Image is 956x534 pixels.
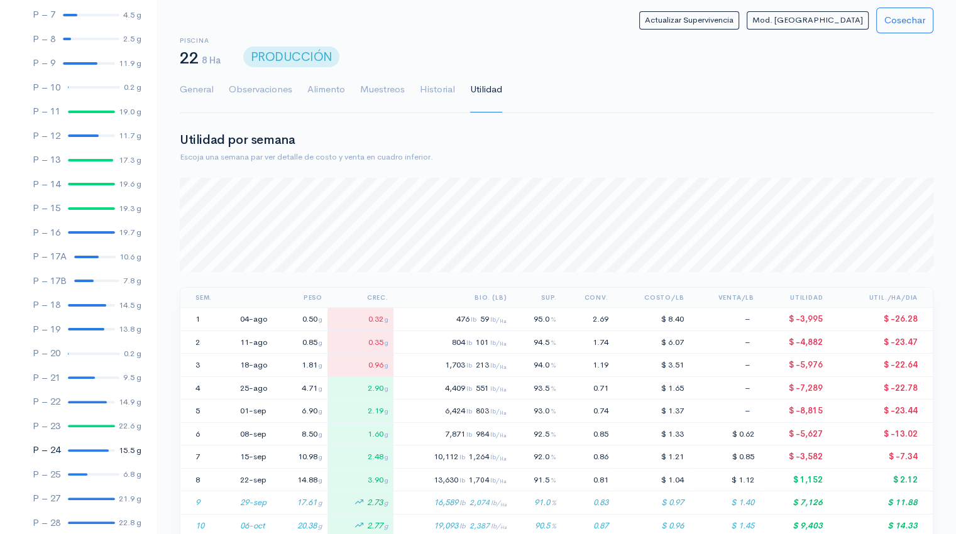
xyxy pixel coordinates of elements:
[319,476,322,484] span: g
[393,376,512,400] td: 4,409
[33,443,60,457] div: P – 24
[471,315,476,324] span: lb
[235,491,273,515] td: 29-sep
[500,502,507,508] sub: Ha
[613,288,689,308] th: Costo/Lb
[33,56,55,70] div: P – 9
[512,445,561,469] td: 92.0
[561,288,613,308] th: Conv.
[119,251,141,263] div: 10.6 g
[327,330,393,354] td: 0.35
[551,430,556,439] span: %
[273,288,327,308] th: Peso
[195,520,204,531] span: 10
[123,275,141,287] div: 7.8 g
[385,476,388,484] span: g
[123,33,141,45] div: 2.5 g
[551,338,556,347] span: %
[195,337,200,347] span: 2
[500,456,507,462] sub: Ha
[319,430,322,439] span: g
[512,491,561,515] td: 91.0
[490,339,507,347] span: lb/
[124,347,141,360] div: 0.2 g
[613,376,689,400] td: $ 1.65
[195,405,200,416] span: 5
[459,498,466,507] span: lb
[195,359,200,370] span: 3
[243,46,340,67] span: PRODUCCIÓN
[360,67,405,112] a: Muestreos
[273,354,327,377] td: 1.81
[119,178,141,190] div: 19.6 g
[384,498,388,507] span: g
[747,11,869,30] button: Mod. [GEOGRAPHIC_DATA]
[476,337,507,347] span: 101
[119,299,141,312] div: 14.5 g
[828,468,933,491] td: $ 2.12
[476,429,507,439] span: 984
[500,479,507,484] sub: Ha
[469,452,507,462] span: 1,264
[828,354,933,377] td: $ -22.64
[393,330,512,354] td: 804
[393,288,512,308] th: Bio. (Lb)
[119,396,141,408] div: 14.9 g
[490,315,507,324] span: lb/
[490,361,507,369] span: lb/
[512,308,561,331] td: 95.0
[273,400,327,423] td: 6.90
[195,313,200,324] span: 1
[500,387,507,393] sub: Ha
[828,422,933,445] td: $ -13.02
[33,322,60,337] div: P – 19
[420,67,455,112] a: Historial
[551,315,556,324] span: %
[466,406,472,415] span: lb
[561,308,613,331] td: 2.69
[490,430,507,439] span: lb/
[327,400,393,423] td: 2.19
[476,360,507,370] span: 213
[235,422,273,445] td: 08-sep
[393,422,512,445] td: 7,871
[33,346,60,361] div: P – 20
[393,400,512,423] td: 6,424
[273,468,327,491] td: 14.88
[745,359,754,370] span: –
[33,177,60,192] div: P – 14
[124,81,141,94] div: 0.2 g
[33,153,60,167] div: P – 13
[119,202,141,215] div: 19.3 g
[613,400,689,423] td: $ 1.37
[551,476,556,484] span: %
[33,516,60,530] div: P – 28
[327,422,393,445] td: 1.60
[480,314,507,324] span: 59
[470,498,507,508] span: 2,074
[561,445,613,469] td: 0.86
[476,383,507,393] span: 551
[512,400,561,423] td: 93.0
[384,521,388,530] span: g
[551,521,556,530] span: %
[561,354,613,377] td: 1.19
[759,376,828,400] td: $ -7,289
[180,67,214,112] a: General
[327,491,393,515] td: 2.73
[459,476,465,484] span: lb
[500,341,507,347] sub: Ha
[33,419,60,433] div: P – 23
[759,445,828,469] td: $ -3,582
[235,468,273,491] td: 22-sep
[119,129,141,142] div: 11.7 g
[33,8,55,22] div: P – 7
[512,376,561,400] td: 93.5
[119,154,141,166] div: 17.3 g
[732,474,754,485] span: $ 1.12
[759,288,828,308] th: Utilidad
[180,50,221,68] h1: 22
[318,521,322,530] span: g
[307,67,345,112] a: Alimento
[470,521,507,531] span: 2,387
